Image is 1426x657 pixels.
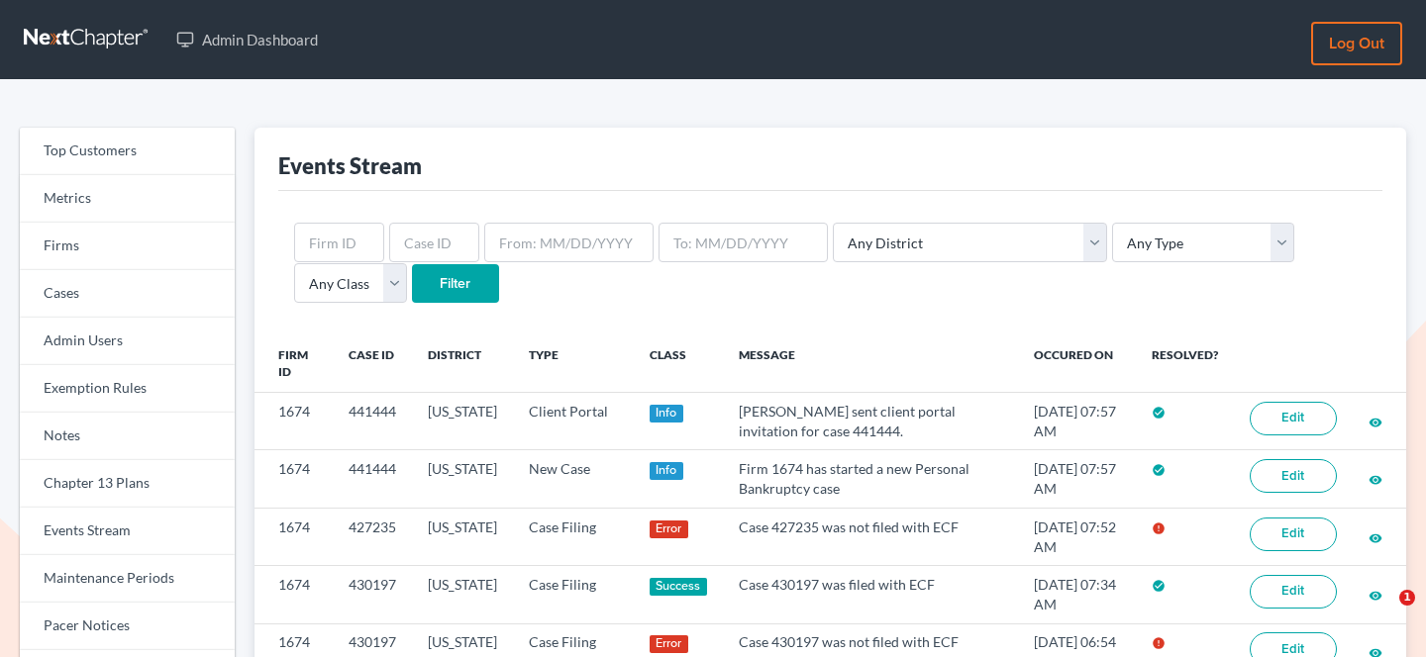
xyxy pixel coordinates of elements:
[1311,22,1402,65] a: Log out
[513,566,634,623] td: Case Filing
[1152,521,1166,535] i: error
[333,566,412,623] td: 430197
[1369,413,1382,429] a: visibility
[723,508,1018,565] td: Case 427235 was not filed with ECF
[333,335,412,393] th: Case ID
[1369,473,1382,487] i: visibility
[1018,450,1136,508] td: [DATE] 07:57 AM
[650,578,707,596] div: Success
[1018,393,1136,450] td: [DATE] 07:57 AM
[1152,579,1166,593] i: check_circle
[389,223,479,262] input: Case ID
[255,566,333,623] td: 1674
[20,603,235,650] a: Pacer Notices
[723,566,1018,623] td: Case 430197 was filed with ECF
[650,520,688,538] div: Error
[1369,528,1382,545] a: visibility
[1018,335,1136,393] th: Occured On
[1018,566,1136,623] td: [DATE] 07:34 AM
[294,223,384,262] input: Firm ID
[255,393,333,450] td: 1674
[20,555,235,603] a: Maintenance Periods
[20,508,235,555] a: Events Stream
[166,22,328,57] a: Admin Dashboard
[412,508,513,565] td: [US_STATE]
[1369,531,1382,545] i: visibility
[484,223,654,262] input: From: MM/DD/YYYY
[513,335,634,393] th: Type
[1250,575,1337,609] a: Edit
[20,460,235,508] a: Chapter 13 Plans
[20,175,235,223] a: Metrics
[20,270,235,318] a: Cases
[1369,586,1382,603] a: visibility
[412,335,513,393] th: District
[1136,335,1234,393] th: Resolved?
[20,365,235,413] a: Exemption Rules
[333,508,412,565] td: 427235
[634,335,723,393] th: Class
[1152,636,1166,650] i: error
[255,508,333,565] td: 1674
[513,393,634,450] td: Client Portal
[1399,590,1415,606] span: 1
[20,318,235,365] a: Admin Users
[650,405,683,422] div: Info
[412,566,513,623] td: [US_STATE]
[513,450,634,508] td: New Case
[412,450,513,508] td: [US_STATE]
[1018,508,1136,565] td: [DATE] 07:52 AM
[278,151,422,180] div: Events Stream
[1359,590,1406,637] iframe: Intercom live chat
[255,335,333,393] th: Firm ID
[333,450,412,508] td: 441444
[723,450,1018,508] td: Firm 1674 has started a new Personal Bankruptcy case
[1369,589,1382,603] i: visibility
[255,450,333,508] td: 1674
[20,128,235,175] a: Top Customers
[333,393,412,450] td: 441444
[412,264,499,304] input: Filter
[513,508,634,565] td: Case Filing
[20,413,235,460] a: Notes
[1250,402,1337,435] a: Edit
[723,393,1018,450] td: [PERSON_NAME] sent client portal invitation for case 441444.
[650,635,688,653] div: Error
[1369,470,1382,487] a: visibility
[1152,406,1166,420] i: check_circle
[723,335,1018,393] th: Message
[659,223,828,262] input: To: MM/DD/YYYY
[20,223,235,270] a: Firms
[1152,463,1166,477] i: check_circle
[1369,416,1382,429] i: visibility
[1250,459,1337,493] a: Edit
[650,462,683,480] div: Info
[1250,517,1337,551] a: Edit
[412,393,513,450] td: [US_STATE]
